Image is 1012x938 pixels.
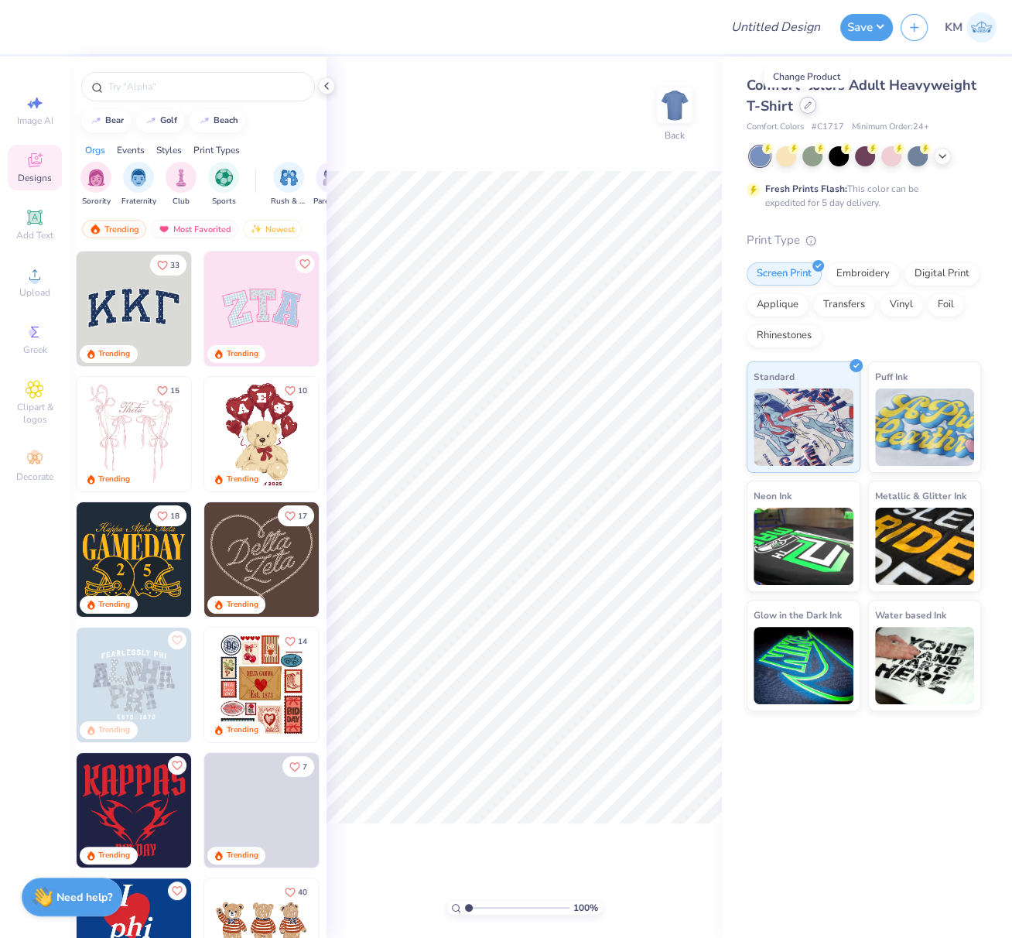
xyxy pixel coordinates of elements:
[82,220,146,238] div: Trending
[319,753,433,868] img: f22b6edb-555b-47a9-89ed-0dd391bfae4f
[121,196,156,207] span: Fraternity
[191,628,306,742] img: a3f22b06-4ee5-423c-930f-667ff9442f68
[150,380,186,401] button: Like
[573,901,598,915] span: 100 %
[19,286,50,299] span: Upload
[747,231,981,249] div: Print Type
[298,888,307,896] span: 40
[80,162,111,207] button: filter button
[313,162,349,207] div: filter for Parent's Weekend
[121,162,156,207] div: filter for Fraternity
[77,252,191,366] img: 3b9aba4f-e317-4aa7-a679-c95a879539bd
[765,183,847,195] strong: Fresh Prints Flash:
[754,627,853,704] img: Glow in the Dark Ink
[168,631,186,649] button: Like
[840,14,893,41] button: Save
[323,169,340,187] img: Parent's Weekend Image
[98,474,130,485] div: Trending
[875,627,975,704] img: Water based Ink
[659,90,690,121] img: Back
[130,169,147,187] img: Fraternity Image
[271,196,306,207] span: Rush & Bid
[90,116,102,125] img: trend_line.gif
[319,502,433,617] img: ead2b24a-117b-4488-9b34-c08fd5176a7b
[204,628,319,742] img: 6de2c09e-6ade-4b04-8ea6-6dac27e4729e
[168,756,186,775] button: Like
[754,389,853,466] img: Standard
[193,143,240,157] div: Print Types
[204,377,319,491] img: 587403a7-0594-4a7f-b2bd-0ca67a3ff8dd
[16,471,53,483] span: Decorate
[16,229,53,241] span: Add Text
[107,79,305,94] input: Try "Alpha"
[98,724,130,736] div: Trending
[754,508,853,585] img: Neon Ink
[747,293,809,317] div: Applique
[226,599,258,611] div: Trending
[191,502,306,617] img: 2b704b5a-84f6-4980-8295-53d958423ff9
[212,196,236,207] span: Sports
[151,220,238,238] div: Most Favorited
[191,377,306,491] img: d12a98c7-f0f7-4345-bf3a-b9f1b718b86e
[170,262,179,269] span: 33
[191,252,306,366] img: edfb13fc-0e43-44eb-bea2-bf7fc0dd67f9
[271,162,306,207] button: filter button
[77,502,191,617] img: b8819b5f-dd70-42f8-b218-32dd770f7b03
[156,143,182,157] div: Styles
[243,220,302,238] div: Newest
[278,505,314,526] button: Like
[77,628,191,742] img: 5a4b4175-9e88-49c8-8a23-26d96782ddc6
[166,162,197,207] div: filter for Club
[89,224,101,234] img: trending.gif
[87,169,105,187] img: Sorority Image
[319,252,433,366] img: 5ee11766-d822-42f5-ad4e-763472bf8dcf
[278,882,314,902] button: Like
[813,293,875,317] div: Transfers
[77,377,191,491] img: 83dda5b0-2158-48ca-832c-f6b4ef4c4536
[298,387,307,395] span: 10
[250,224,262,234] img: Newest.gif
[98,348,130,360] div: Trending
[945,19,962,36] span: KM
[812,121,844,134] span: # C1717
[747,324,822,347] div: Rhinestones
[191,753,306,868] img: 26489e97-942d-434c-98d3-f0000c66074d
[875,368,908,385] span: Puff Ink
[214,116,238,125] div: beach
[298,512,307,520] span: 17
[23,344,47,356] span: Greek
[764,66,849,87] div: Change Product
[105,116,124,125] div: bear
[56,890,112,905] strong: Need help?
[145,116,157,125] img: trend_line.gif
[875,389,975,466] img: Puff Ink
[747,76,976,115] span: Comfort Colors Adult Heavyweight T-Shirt
[282,756,314,777] button: Like
[226,348,258,360] div: Trending
[160,116,177,125] div: golf
[98,850,130,861] div: Trending
[82,196,111,207] span: Sorority
[168,882,186,900] button: Like
[904,262,980,286] div: Digital Print
[204,252,319,366] img: 9980f5e8-e6a1-4b4a-8839-2b0e9349023c
[875,607,946,623] span: Water based Ink
[765,182,956,210] div: This color can be expedited for 5 day delivery.
[226,850,258,861] div: Trending
[966,12,997,43] img: Katrina Mae Mijares
[747,262,822,286] div: Screen Print
[303,763,307,771] span: 7
[319,628,433,742] img: b0e5e834-c177-467b-9309-b33acdc40f03
[280,169,298,187] img: Rush & Bid Image
[150,505,186,526] button: Like
[215,169,233,187] img: Sports Image
[852,121,929,134] span: Minimum Order: 24 +
[208,162,239,207] div: filter for Sports
[754,368,795,385] span: Standard
[880,293,923,317] div: Vinyl
[928,293,964,317] div: Foil
[136,109,184,132] button: golf
[198,116,210,125] img: trend_line.gif
[945,12,997,43] a: KM
[158,224,170,234] img: most_fav.gif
